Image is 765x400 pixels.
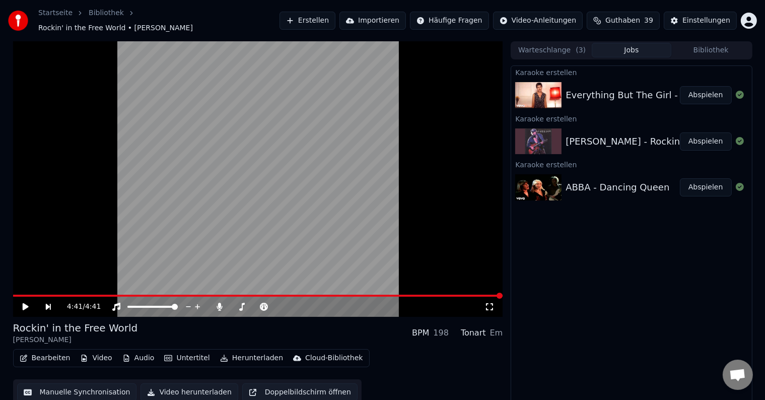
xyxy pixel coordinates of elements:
div: [PERSON_NAME] [13,335,138,345]
button: Bearbeiten [16,351,75,365]
div: Rockin' in the Free World [13,321,138,335]
a: Bibliothek [89,8,124,18]
button: Importieren [339,12,406,30]
button: Abspielen [680,178,732,196]
span: 4:41 [67,302,83,312]
button: Abspielen [680,132,732,151]
span: 39 [644,16,653,26]
div: ABBA - Dancing Queen [566,180,669,194]
div: Chat öffnen [723,360,753,390]
button: Warteschlange [512,43,592,57]
div: Cloud-Bibliothek [305,353,363,363]
a: Startseite [38,8,73,18]
button: Bibliothek [671,43,751,57]
button: Audio [118,351,159,365]
button: Herunterladen [216,351,287,365]
nav: breadcrumb [38,8,280,33]
div: Karaoke erstellen [511,112,751,124]
button: Untertitel [160,351,214,365]
button: Video-Anleitungen [493,12,583,30]
div: Em [490,327,503,339]
button: Video [76,351,116,365]
div: Einstellungen [682,16,730,26]
span: Guthaben [605,16,640,26]
span: Rockin' in the Free World • [PERSON_NAME] [38,23,193,33]
div: Karaoke erstellen [511,158,751,170]
img: youka [8,11,28,31]
div: 198 [433,327,449,339]
button: Jobs [592,43,671,57]
button: Einstellungen [664,12,737,30]
div: / [67,302,91,312]
div: [PERSON_NAME] - Rockin' in the Free World [566,135,762,149]
button: Erstellen [280,12,335,30]
span: ( 3 ) [576,45,586,55]
div: Karaoke erstellen [511,66,751,78]
button: Guthaben39 [587,12,660,30]
div: Tonart [461,327,486,339]
button: Häufige Fragen [410,12,489,30]
div: BPM [412,327,429,339]
button: Abspielen [680,86,732,104]
span: 4:41 [85,302,101,312]
div: Everything But The Girl - Missing [566,88,714,102]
